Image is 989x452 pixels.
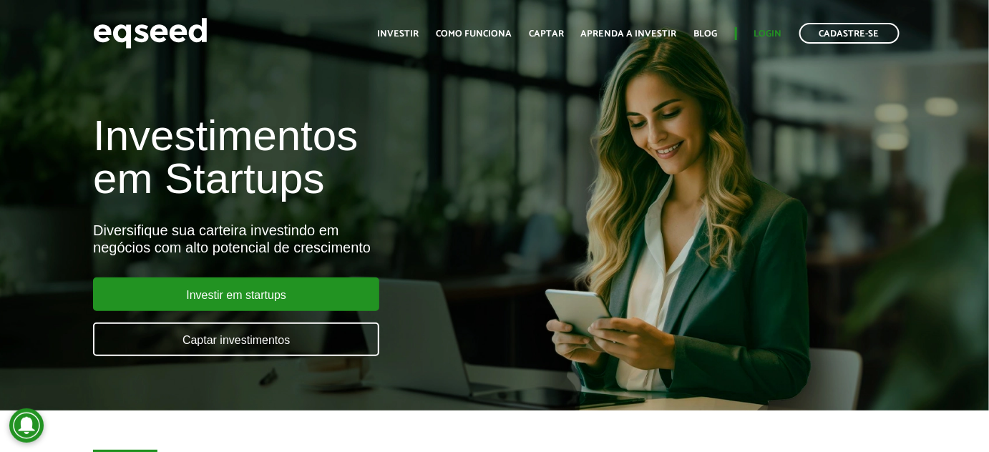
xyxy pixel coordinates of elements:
[436,29,512,39] a: Como funciona
[694,29,718,39] a: Blog
[754,29,782,39] a: Login
[93,277,379,311] a: Investir em startups
[93,222,566,256] div: Diversifique sua carteira investindo em negócios com alto potencial de crescimento
[93,323,379,356] a: Captar investimentos
[581,29,677,39] a: Aprenda a investir
[93,114,566,200] h1: Investimentos em Startups
[377,29,419,39] a: Investir
[93,14,208,52] img: EqSeed
[529,29,564,39] a: Captar
[799,23,900,44] a: Cadastre-se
